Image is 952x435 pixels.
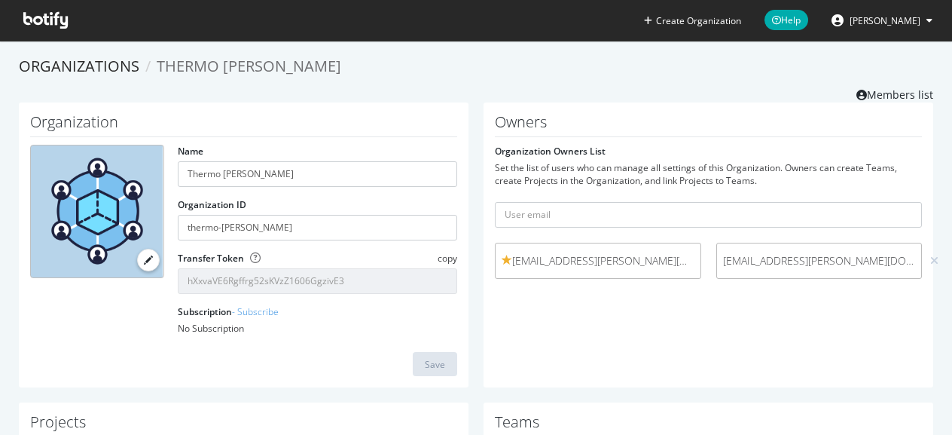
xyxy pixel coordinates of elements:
button: [PERSON_NAME] [819,8,944,32]
label: Subscription [178,305,279,318]
label: Organization ID [178,198,246,211]
button: Save [413,352,457,376]
input: Organization ID [178,215,457,240]
span: Thermo [PERSON_NAME] [157,56,341,76]
a: Organizations [19,56,139,76]
label: Name [178,145,203,158]
span: [EMAIL_ADDRESS][PERSON_NAME][DOMAIN_NAME] [723,253,916,268]
label: Transfer Token [178,252,244,265]
div: Save [425,358,445,371]
label: Organization Owners List [495,145,606,158]
span: [EMAIL_ADDRESS][PERSON_NAME][DOMAIN_NAME] [502,253,694,268]
input: User email [495,202,922,228]
span: copy [438,252,457,265]
input: name [178,161,457,187]
a: - Subscribe [232,305,279,318]
div: No Subscription [178,322,457,335]
h1: Organization [30,114,457,137]
div: Set the list of users who can manage all settings of this Organization. Owners can create Teams, ... [495,161,922,187]
span: Kylee Della Volpe [850,14,920,27]
h1: Owners [495,114,922,137]
ol: breadcrumbs [19,56,933,78]
button: Create Organization [643,14,742,28]
span: Help [764,10,808,30]
a: Members list [856,84,933,103]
